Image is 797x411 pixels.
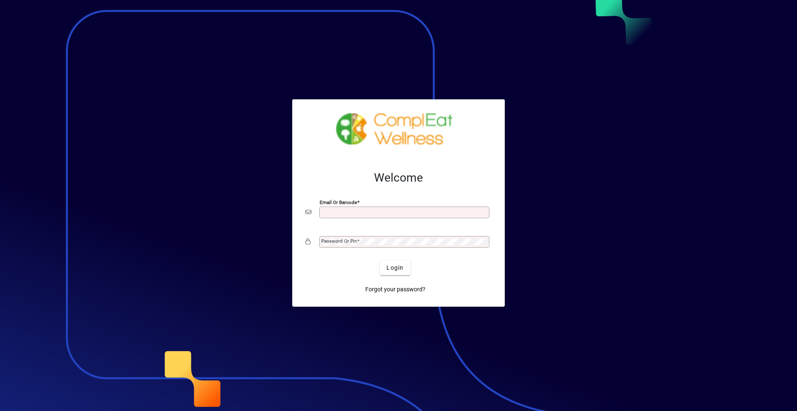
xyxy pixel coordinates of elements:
[365,285,425,294] span: Forgot your password?
[320,199,357,205] mat-label: Email or Barcode
[321,238,357,244] mat-label: Password or Pin
[386,263,403,272] span: Login
[306,171,491,185] h2: Welcome
[380,260,410,275] button: Login
[362,282,429,297] a: Forgot your password?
